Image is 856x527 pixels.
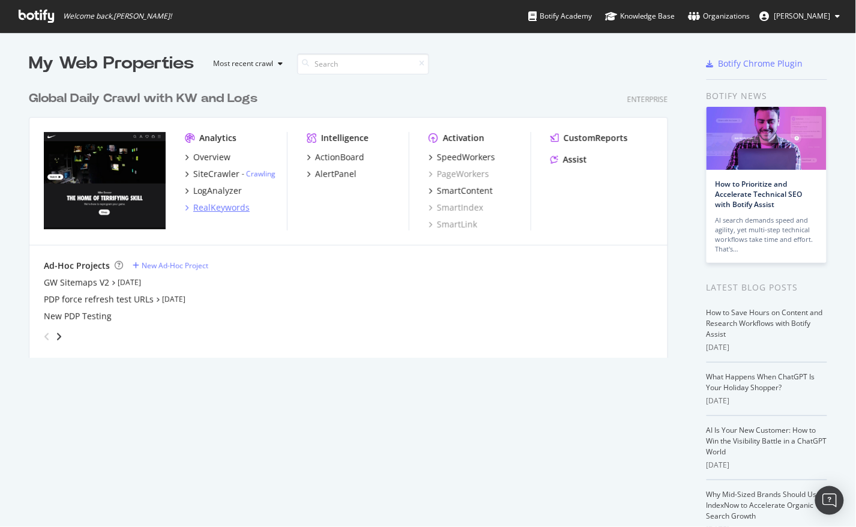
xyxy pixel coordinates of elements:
[193,151,231,163] div: Overview
[203,54,288,73] button: Most recent crawl
[627,94,668,104] div: Enterprise
[44,294,154,306] a: PDP force refresh test URLs
[716,215,818,254] div: AI search demands speed and agility, yet multi-step technical workflows take time and effort. Tha...
[707,396,827,406] div: [DATE]
[29,76,678,358] div: grid
[29,90,262,107] a: Global Daily Crawl with KW and Logs
[44,132,166,229] img: nike.com
[162,294,185,304] a: [DATE]
[605,10,675,22] div: Knowledge Base
[39,327,55,346] div: angle-left
[44,277,109,289] a: GW Sitemaps V2
[429,151,495,163] a: SpeedWorkers
[437,151,495,163] div: SpeedWorkers
[133,260,208,271] a: New Ad-Hoc Project
[185,168,276,180] a: SiteCrawler- Crawling
[193,202,250,214] div: RealKeywords
[193,168,240,180] div: SiteCrawler
[44,310,112,322] a: New PDP Testing
[429,185,493,197] a: SmartContent
[707,89,827,103] div: Botify news
[774,11,831,21] span: Ben ZHang
[246,169,276,179] a: Crawling
[29,52,194,76] div: My Web Properties
[321,132,369,144] div: Intelligence
[307,151,364,163] a: ActionBoard
[750,7,850,26] button: [PERSON_NAME]
[707,489,821,521] a: Why Mid-Sized Brands Should Use IndexNow to Accelerate Organic Search Growth
[437,185,493,197] div: SmartContent
[142,260,208,271] div: New Ad-Hoc Project
[213,60,273,67] div: Most recent crawl
[199,132,237,144] div: Analytics
[297,53,429,74] input: Search
[707,425,827,457] a: AI Is Your New Customer: How to Win the Visibility Battle in a ChatGPT World
[55,331,63,343] div: angle-right
[528,10,592,22] div: Botify Academy
[315,151,364,163] div: ActionBoard
[242,169,276,179] div: -
[307,168,357,180] a: AlertPanel
[707,107,827,170] img: How to Prioritize and Accelerate Technical SEO with Botify Assist
[185,202,250,214] a: RealKeywords
[716,179,803,209] a: How to Prioritize and Accelerate Technical SEO with Botify Assist
[315,168,357,180] div: AlertPanel
[707,307,823,339] a: How to Save Hours on Content and Research Workflows with Botify Assist
[44,260,110,272] div: Ad-Hoc Projects
[550,154,587,166] a: Assist
[63,11,172,21] span: Welcome back, [PERSON_NAME] !
[29,90,258,107] div: Global Daily Crawl with KW and Logs
[719,58,803,70] div: Botify Chrome Plugin
[707,58,803,70] a: Botify Chrome Plugin
[185,151,231,163] a: Overview
[550,132,628,144] a: CustomReports
[707,460,827,471] div: [DATE]
[185,185,242,197] a: LogAnalyzer
[429,168,489,180] a: PageWorkers
[815,486,844,515] div: Open Intercom Messenger
[563,154,587,166] div: Assist
[707,372,815,393] a: What Happens When ChatGPT Is Your Holiday Shopper?
[193,185,242,197] div: LogAnalyzer
[707,342,827,353] div: [DATE]
[429,202,483,214] a: SmartIndex
[564,132,628,144] div: CustomReports
[443,132,484,144] div: Activation
[707,281,827,294] div: Latest Blog Posts
[689,10,750,22] div: Organizations
[118,277,141,288] a: [DATE]
[429,218,477,230] a: SmartLink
